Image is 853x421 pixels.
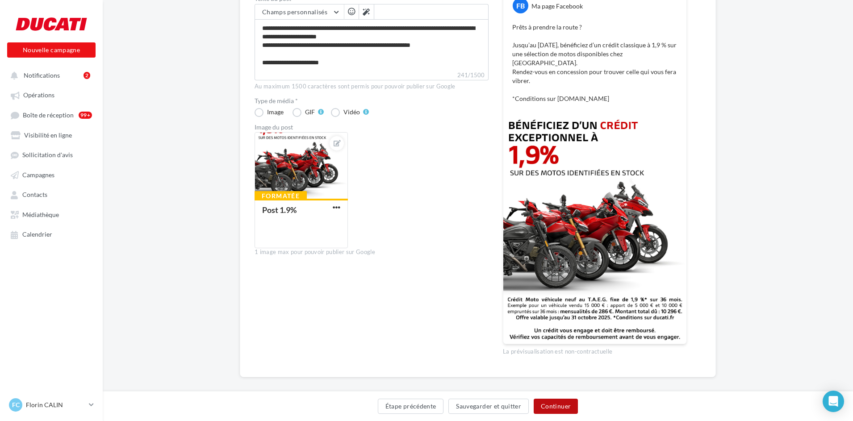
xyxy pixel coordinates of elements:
[262,8,327,16] span: Champs personnalisés
[5,127,97,143] a: Visibilité en ligne
[5,206,97,222] a: Médiathèque
[22,211,59,218] span: Médiathèque
[5,107,97,123] a: Boîte de réception99+
[267,109,284,115] div: Image
[26,400,85,409] p: Florin CALIN
[5,146,97,163] a: Sollicitation d'avis
[5,87,97,103] a: Opérations
[23,111,74,119] span: Boîte de réception
[22,171,54,179] span: Campagnes
[24,71,60,79] span: Notifications
[7,42,96,58] button: Nouvelle campagne
[534,399,578,414] button: Continuer
[84,72,90,79] div: 2
[255,191,307,201] div: Formatée
[512,23,677,103] p: Prêts à prendre la route ? Jusqu’au [DATE], bénéficiez d’un crédit classique à 1,9 % sur une séle...
[5,67,94,83] button: Notifications 2
[448,399,529,414] button: Sauvegarder et quitter
[23,92,54,99] span: Opérations
[255,124,489,130] div: Image du post
[255,71,489,80] label: 241/1500
[7,396,96,413] a: FC Florin CALIN
[5,167,97,183] a: Campagnes
[24,131,72,139] span: Visibilité en ligne
[5,186,97,202] a: Contacts
[5,226,97,242] a: Calendrier
[503,344,687,356] div: La prévisualisation est non-contractuelle
[255,248,489,256] div: 1 image max pour pouvoir publier sur Google
[531,2,583,11] div: Ma page Facebook
[378,399,444,414] button: Étape précédente
[262,205,297,215] div: Post 1.9%
[305,109,315,115] div: GIF
[343,109,360,115] div: Vidéo
[255,98,489,104] label: Type de média *
[22,191,47,199] span: Contacts
[12,400,20,409] span: FC
[22,151,73,159] span: Sollicitation d'avis
[79,112,92,119] div: 99+
[255,83,489,91] div: Au maximum 1500 caractères sont permis pour pouvoir publier sur Google
[255,4,344,20] button: Champs personnalisés
[823,391,844,412] div: Open Intercom Messenger
[22,231,52,238] span: Calendrier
